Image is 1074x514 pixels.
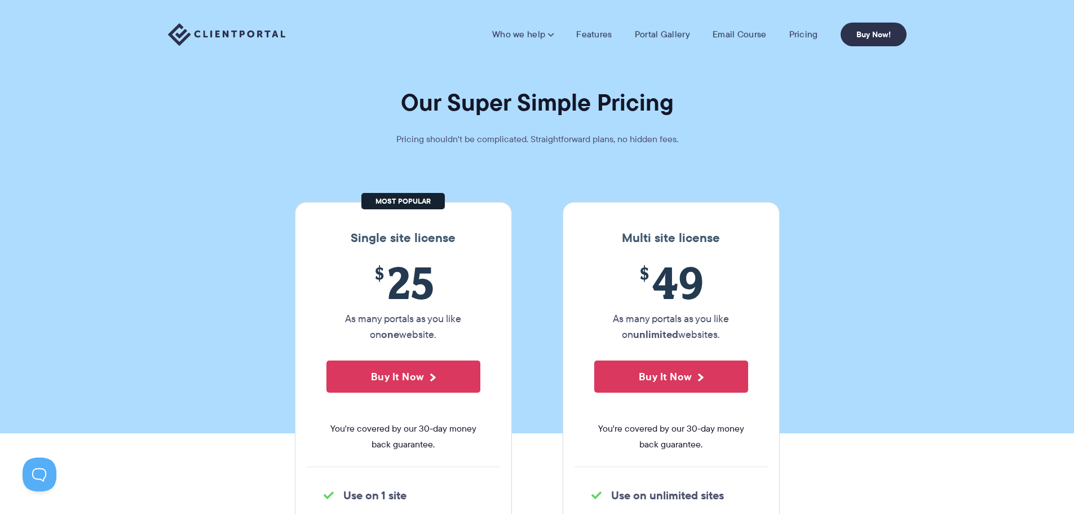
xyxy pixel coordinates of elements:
a: Features [576,29,612,40]
iframe: Toggle Customer Support [23,458,56,491]
strong: one [381,327,399,342]
a: Buy Now! [841,23,907,46]
a: Pricing [789,29,817,40]
p: As many portals as you like on websites. [594,311,748,342]
a: Who we help [492,29,554,40]
a: Email Course [713,29,767,40]
strong: Use on 1 site [343,487,406,504]
button: Buy It Now [326,361,480,393]
span: 25 [326,257,480,308]
span: You're covered by our 30-day money back guarantee. [594,421,748,453]
p: As many portals as you like on website. [326,311,480,342]
span: 49 [594,257,748,308]
h3: Multi site license [574,231,768,245]
a: Portal Gallery [635,29,690,40]
p: Pricing shouldn't be complicated. Straightforward plans, no hidden fees. [368,131,706,147]
strong: Use on unlimited sites [611,487,724,504]
span: You're covered by our 30-day money back guarantee. [326,421,480,453]
h3: Single site license [307,231,500,245]
strong: unlimited [633,327,678,342]
button: Buy It Now [594,361,748,393]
